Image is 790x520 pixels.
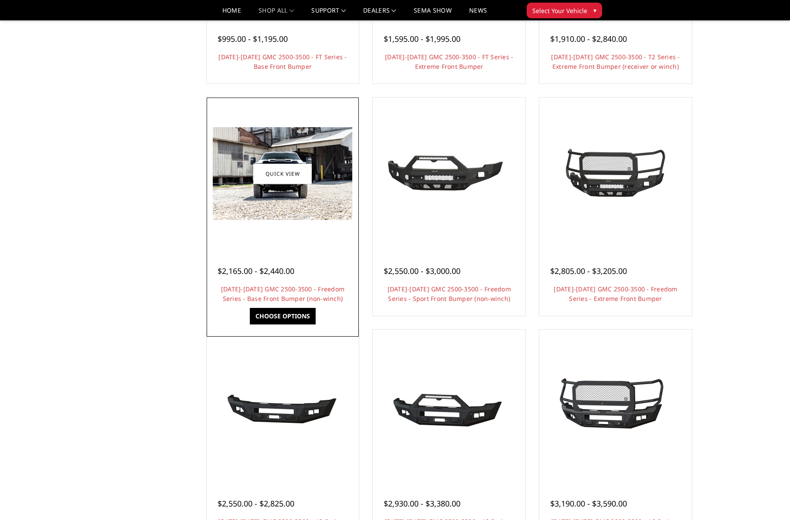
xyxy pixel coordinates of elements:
[593,6,596,15] span: ▾
[218,266,294,276] span: $2,165.00 - $2,440.00
[218,498,294,509] span: $2,550.00 - $2,825.00
[532,6,587,15] span: Select Your Vehicle
[222,7,241,20] a: Home
[554,285,677,303] a: [DATE]-[DATE] GMC 2500-3500 - Freedom Series - Extreme Front Bumper
[375,332,523,480] a: 2024-2025 GMC 2500-3500 - A2 Series - Sport Front Bumper (winch mount) 2024-2025 GMC 2500-3500 - ...
[469,7,487,20] a: News
[363,7,396,20] a: Dealers
[551,53,680,71] a: [DATE]-[DATE] GMC 2500-3500 - T2 Series - Extreme Front Bumper (receiver or winch)
[550,266,627,276] span: $2,805.00 - $3,205.00
[550,34,627,44] span: $1,910.00 - $2,840.00
[527,3,602,18] button: Select Your Vehicle
[209,332,357,480] a: 2024-2025 GMC 2500-3500 - A2 Series - Base Front Bumper (winch mount) 2024-2025 GMC 2500-3500 - A...
[550,498,627,509] span: $3,190.00 - $3,590.00
[384,34,460,44] span: $1,595.00 - $1,995.00
[259,7,294,20] a: shop all
[221,285,344,303] a: [DATE]-[DATE] GMC 2500-3500 - Freedom Series - Base Front Bumper (non-winch)
[388,285,511,303] a: [DATE]-[DATE] GMC 2500-3500 - Freedom Series - Sport Front Bumper (non-winch)
[213,127,352,220] img: 2024-2025 GMC 2500-3500 - Freedom Series - Base Front Bumper (non-winch)
[250,308,316,324] a: Choose Options
[375,100,523,248] a: 2024-2025 GMC 2500-3500 - Freedom Series - Sport Front Bumper (non-winch) 2024-2025 GMC 2500-3500...
[541,100,690,248] a: 2024-2025 GMC 2500-3500 - Freedom Series - Extreme Front Bumper 2024-2025 GMC 2500-3500 - Freedom...
[746,478,790,520] iframe: Chat Widget
[218,53,347,71] a: [DATE]-[DATE] GMC 2500-3500 - FT Series - Base Front Bumper
[253,163,312,184] a: Quick view
[541,332,690,480] a: 2024-2025 GMC 2500-3500 - A2 Series - Extreme Front Bumper (winch mount) 2024-2025 GMC 2500-3500 ...
[209,100,357,248] a: 2024-2025 GMC 2500-3500 - Freedom Series - Base Front Bumper (non-winch) 2024-2025 GMC 2500-3500 ...
[384,266,460,276] span: $2,550.00 - $3,000.00
[414,7,452,20] a: SEMA Show
[384,498,460,509] span: $2,930.00 - $3,380.00
[385,53,513,71] a: [DATE]-[DATE] GMC 2500-3500 - FT Series - Extreme Front Bumper
[218,34,288,44] span: $995.00 - $1,195.00
[311,7,346,20] a: Support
